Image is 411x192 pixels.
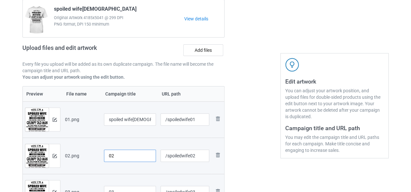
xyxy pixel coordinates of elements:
span: Original Artwork 4185x5041 @ 299 DPI [54,15,184,21]
span: spoiled wife[DEMOGRAPHIC_DATA] [54,6,136,15]
h3: Edit artwork [285,78,384,85]
div: You may edit the campaign title and URL paths for each campaign. Make title concise and engaging ... [285,134,384,153]
img: svg+xml;base64,PD94bWwgdmVyc2lvbj0iMS4wIiBlbmNvZGluZz0iVVRGLTgiPz4KPHN2ZyB3aWR0aD0iMTRweCIgaGVpZ2... [53,118,57,122]
div: 02.png [65,152,99,159]
span: PNG format, DPI 150 minimum [54,21,184,28]
h3: Campaign title and URL path [285,124,384,132]
img: svg+xml;base64,PD94bWwgdmVyc2lvbj0iMS4wIiBlbmNvZGluZz0iVVRGLTgiPz4KPHN2ZyB3aWR0aD0iNDJweCIgaGVpZ2... [285,58,299,72]
th: Campaign title [102,86,158,101]
img: svg+xml;base64,PD94bWwgdmVyc2lvbj0iMS4wIiBlbmNvZGluZz0iVVRGLTgiPz4KPHN2ZyB3aWR0aD0iMjhweCIgaGVpZ2... [214,115,222,123]
th: Preview [23,86,63,101]
a: View details [184,16,224,22]
img: original.png [25,144,49,172]
img: svg+xml;base64,PD94bWwgdmVyc2lvbj0iMS4wIiBlbmNvZGluZz0iVVRGLTgiPz4KPHN2ZyB3aWR0aD0iMjhweCIgaGVpZ2... [214,151,222,159]
div: 01.png [65,116,99,123]
th: URL path [158,86,212,101]
b: You can adjust your artwork using the edit button. [22,74,125,80]
p: Every file you upload will be added as its own duplicate campaign. The file name will become the ... [22,61,225,74]
th: File name [63,86,102,101]
img: svg+xml;base64,PD94bWwgdmVyc2lvbj0iMS4wIiBlbmNvZGluZz0iVVRGLTgiPz4KPHN2ZyB3aWR0aD0iMTRweCIgaGVpZ2... [53,154,57,158]
img: original.png [25,108,49,136]
h2: Upload files and edit artwork [22,44,144,56]
div: You can adjust your artwork position, and upload files for double-sided products using the edit b... [285,87,384,120]
label: Add files [183,44,223,56]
